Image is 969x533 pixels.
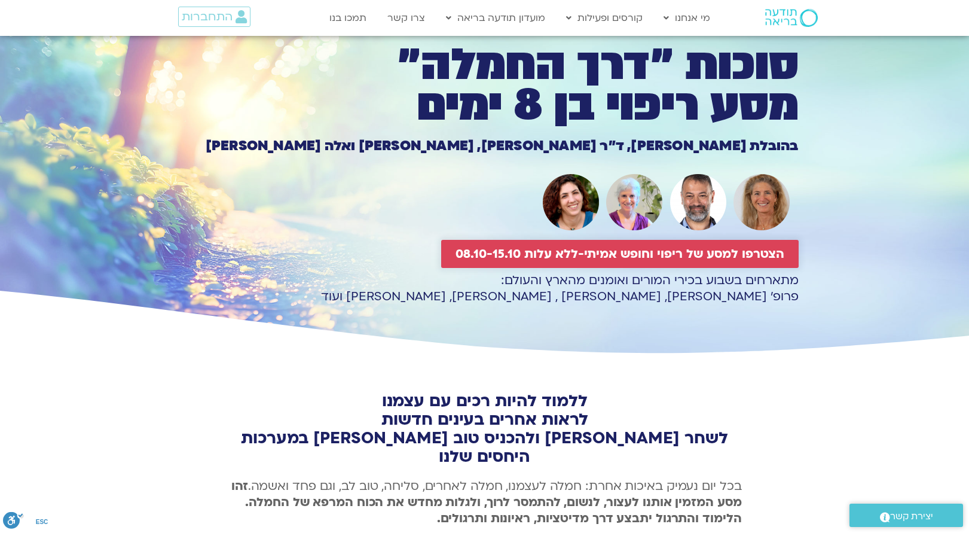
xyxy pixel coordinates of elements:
img: תודעה בריאה [765,9,818,27]
a: התחברות [178,7,250,27]
p: מתארחים בשבוע בכירי המורים ואומנים מהארץ והעולם: פרופ׳ [PERSON_NAME], [PERSON_NAME] , [PERSON_NAM... [171,272,799,304]
h2: ללמוד להיות רכים עם עצמנו לראות אחרים בעינים חדשות לשחר [PERSON_NAME] ולהכניס טוב [PERSON_NAME] ב... [228,392,742,466]
span: התחברות [182,10,233,23]
a: תמכו בנו [323,7,372,29]
h1: סוכות ״דרך החמלה״ מסע ריפוי בן 8 ימים [171,45,799,126]
h1: בהובלת [PERSON_NAME], ד״ר [PERSON_NAME], [PERSON_NAME] ואלה [PERSON_NAME] [171,139,799,153]
a: יצירת קשר [849,504,963,527]
p: בכל יום נעמיק באיכות אחרת: חמלה לעצמנו, חמלה לאחרים, סליחה, טוב לב, וגם פחד ואשמה. [228,478,742,526]
b: זהו מסע המזמין אותנו לעצור, לנשום, להתמסר לרוך, ולגלות מחדש את הכוח המרפא של החמלה. הלימוד והתרגו... [231,478,742,526]
a: מי אנחנו [658,7,716,29]
span: יצירת קשר [890,508,933,525]
a: הצטרפו למסע של ריפוי וחופש אמיתי-ללא עלות 08.10-15.10 [441,240,799,268]
a: קורסים ופעילות [560,7,649,29]
a: צרו קשר [381,7,431,29]
span: הצטרפו למסע של ריפוי וחופש אמיתי-ללא עלות 08.10-15.10 [456,247,784,261]
a: מועדון תודעה בריאה [440,7,551,29]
